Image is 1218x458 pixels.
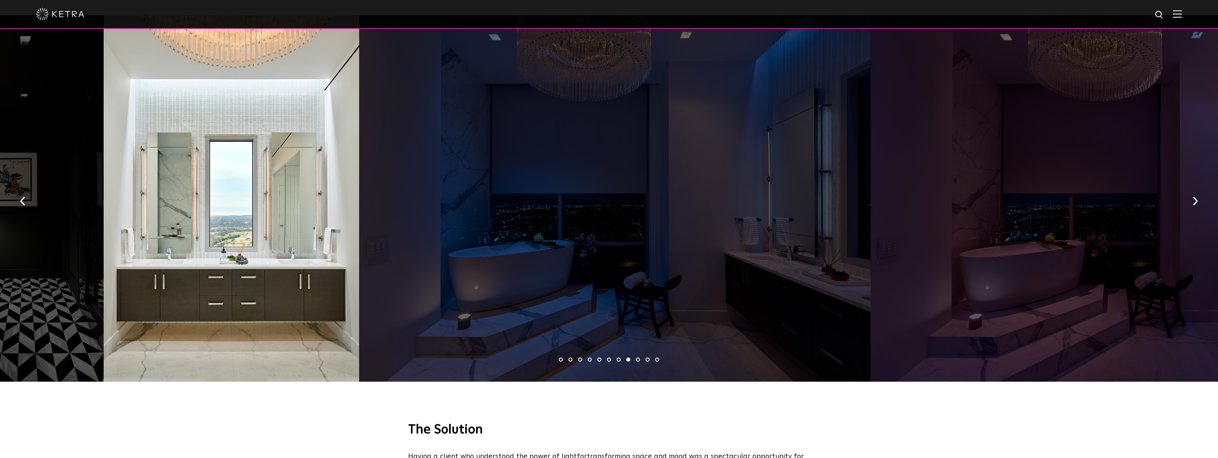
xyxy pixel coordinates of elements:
img: arrow-left-black.svg [20,197,25,206]
img: Hamburger%20Nav.svg [1173,10,1182,18]
img: search icon [1155,10,1165,20]
img: arrow-right-black.svg [1193,197,1198,206]
img: ketra-logo-2019-white [36,8,84,20]
h3: The Solution [408,422,810,439]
